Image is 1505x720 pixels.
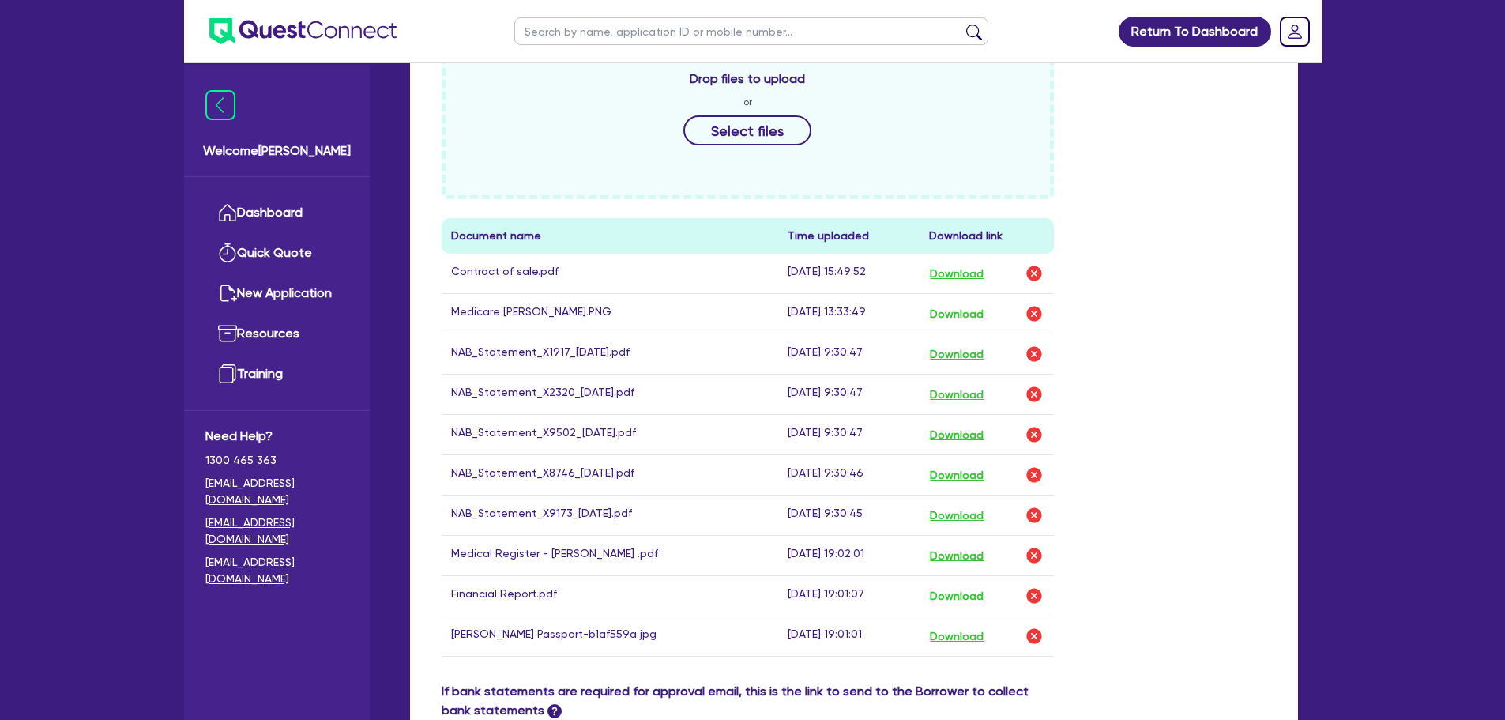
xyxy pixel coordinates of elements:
button: Download [929,424,984,445]
img: delete-icon [1025,586,1044,605]
img: delete-icon [1025,264,1044,283]
button: Download [929,384,984,405]
img: delete-icon [1025,506,1044,525]
span: or [743,95,752,109]
td: [DATE] 15:49:52 [778,254,920,294]
a: [EMAIL_ADDRESS][DOMAIN_NAME] [205,554,348,587]
button: Download [929,586,984,606]
img: quest-connect-logo-blue [209,18,397,44]
td: [DATE] 9:30:47 [778,415,920,455]
td: [DATE] 9:30:47 [778,375,920,415]
a: Return To Dashboard [1119,17,1271,47]
td: [DATE] 19:01:07 [778,576,920,616]
button: Download [929,303,984,324]
a: Dropdown toggle [1274,11,1315,52]
td: NAB_Statement_X1917_[DATE].pdf [442,334,779,375]
a: Dashboard [205,193,348,233]
span: Need Help? [205,427,348,446]
a: New Application [205,273,348,314]
img: delete-icon [1025,466,1044,484]
button: Download [929,505,984,526]
th: Time uploaded [778,218,920,254]
button: Download [929,626,984,646]
td: NAB_Statement_X8746_[DATE].pdf [442,455,779,496]
td: [DATE] 9:30:47 [778,334,920,375]
a: Resources [205,314,348,354]
td: [DATE] 9:30:45 [778,496,920,536]
img: delete-icon [1025,425,1044,444]
td: NAB_Statement_X9502_[DATE].pdf [442,415,779,455]
button: Download [929,263,984,284]
td: [DATE] 9:30:46 [778,455,920,496]
img: delete-icon [1025,546,1044,565]
img: delete-icon [1025,627,1044,646]
img: new-application [218,284,237,303]
a: [EMAIL_ADDRESS][DOMAIN_NAME] [205,475,348,508]
td: [PERSON_NAME] Passport-b1af559a.jpg [442,616,779,657]
span: 1300 465 363 [205,452,348,469]
a: Quick Quote [205,233,348,273]
td: NAB_Statement_X9173_[DATE].pdf [442,496,779,536]
th: Download link [920,218,1054,254]
input: Search by name, application ID or mobile number... [514,17,988,45]
th: Document name [442,218,779,254]
img: icon-menu-close [205,90,235,120]
a: Training [205,354,348,394]
a: [EMAIL_ADDRESS][DOMAIN_NAME] [205,515,348,548]
td: Contract of sale.pdf [442,254,779,294]
td: Financial Report.pdf [442,576,779,616]
img: quick-quote [218,243,237,262]
img: delete-icon [1025,385,1044,404]
td: [DATE] 13:33:49 [778,294,920,334]
td: Medical Register - [PERSON_NAME] .pdf [442,536,779,576]
td: [DATE] 19:01:01 [778,616,920,657]
span: ? [547,704,562,718]
button: Download [929,545,984,566]
button: Download [929,465,984,485]
img: delete-icon [1025,345,1044,364]
img: training [218,364,237,383]
span: Welcome [PERSON_NAME] [203,141,351,160]
button: Select files [683,115,811,145]
td: NAB_Statement_X2320_[DATE].pdf [442,375,779,415]
td: [DATE] 19:02:01 [778,536,920,576]
td: Medicare [PERSON_NAME].PNG [442,294,779,334]
img: delete-icon [1025,304,1044,323]
button: Download [929,344,984,364]
span: Drop files to upload [690,70,805,89]
img: resources [218,324,237,343]
label: If bank statements are required for approval email, this is the link to send to the Borrower to c... [442,682,1055,720]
